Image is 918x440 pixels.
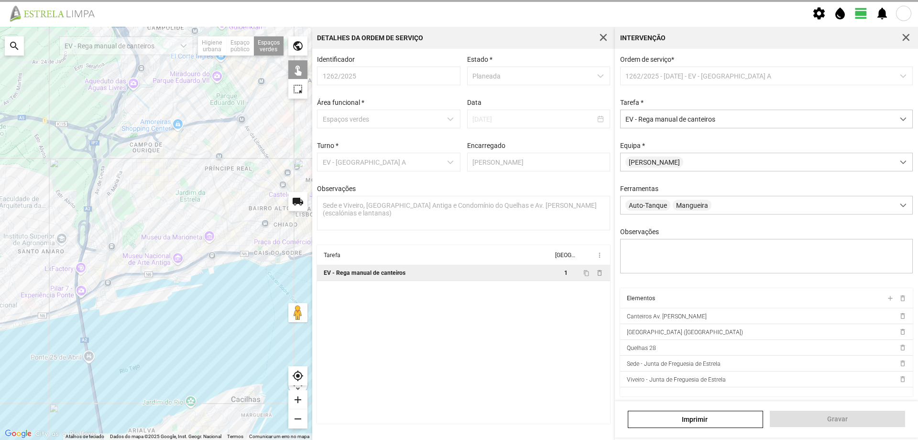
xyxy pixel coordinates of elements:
div: [GEOGRAPHIC_DATA] [555,252,575,259]
a: Termos (abre num novo separador) [227,434,243,439]
div: Higiene urbana [198,36,227,56]
label: Equipa * [620,142,645,149]
a: Imprimir [628,411,763,428]
label: Área funcional * [317,99,364,106]
span: add [886,294,894,302]
a: Abrir esta área no Google Maps (abre uma nova janela) [2,428,34,440]
span: delete_outline [898,328,906,336]
div: remove [288,409,307,429]
div: Elementos [627,295,655,302]
span: delete_outline [898,360,906,367]
label: Observações [317,185,356,192]
span: Canteiros Av. [PERSON_NAME] [627,313,707,320]
span: delete_outline [596,269,603,277]
label: Tarefa * [620,99,644,106]
span: Ordem de serviço [620,56,674,63]
button: Gravar [770,411,905,427]
img: Google [2,428,34,440]
label: Observações [620,228,659,236]
div: Tarefa [324,252,340,259]
div: my_location [288,366,307,385]
div: Espaço público [227,36,254,56]
span: delete_outline [898,375,906,383]
span: Auto-Tanque [625,200,670,211]
label: Ferramentas [620,185,658,192]
span: [GEOGRAPHIC_DATA] ([GEOGRAPHIC_DATA]) [627,329,743,336]
span: Gravar [775,415,900,423]
label: Turno * [317,142,339,149]
button: content_copy [583,269,591,277]
span: notifications [875,6,889,21]
div: add [288,390,307,409]
span: delete_outline [898,294,906,302]
div: search [5,36,24,56]
div: local_shipping [288,192,307,211]
span: water_drop [833,6,847,21]
span: Sede - Junta de Freguesia de Estrela [627,361,721,367]
span: [PERSON_NAME] [625,157,683,168]
span: Mangueira [673,200,711,211]
a: Comunicar um erro no mapa [249,434,309,439]
span: view_day [854,6,868,21]
label: Encarregado [467,142,505,149]
span: content_copy [583,270,590,276]
span: Quelhas 28 [627,345,656,351]
div: Espaços verdes [254,36,284,56]
div: dropdown trigger [894,110,913,128]
span: delete_outline [898,312,906,320]
label: Estado * [467,56,492,63]
div: public [288,36,307,56]
div: Intervenção [620,34,666,41]
span: Viveiro - Junta de Freguesia de Estrela [627,376,726,383]
img: file [7,5,105,22]
button: Arraste o Pegman para o mapa para abrir o Street View [288,303,307,322]
span: EV - Rega manual de canteiros [621,110,894,128]
div: Detalhes da Ordem de Serviço [317,34,423,41]
span: Dados do mapa ©2025 Google, Inst. Geogr. Nacional [110,434,221,439]
div: EV - Rega manual de canteiros [324,270,405,276]
span: 1 [564,270,568,276]
div: highlight_alt [288,79,307,99]
div: touch_app [288,60,307,79]
span: more_vert [596,251,603,259]
label: Data [467,99,481,106]
span: delete_outline [898,344,906,351]
span: settings [812,6,826,21]
label: Identificador [317,56,355,63]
